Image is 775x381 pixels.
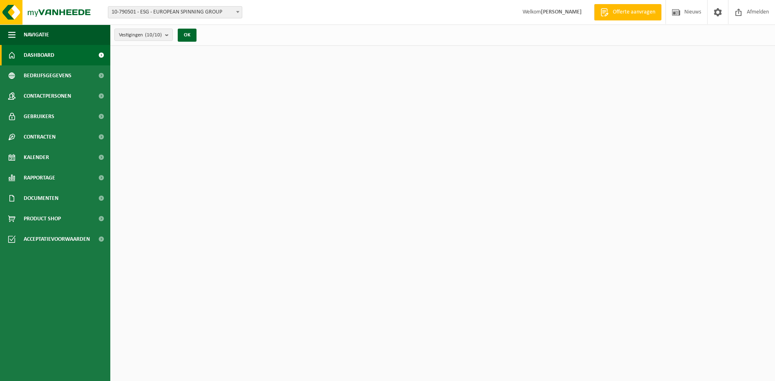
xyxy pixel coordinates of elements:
span: Acceptatievoorwaarden [24,229,90,249]
span: Kalender [24,147,49,168]
span: Dashboard [24,45,54,65]
span: Bedrijfsgegevens [24,65,71,86]
span: Offerte aanvragen [611,8,657,16]
span: 10-790501 - ESG - EUROPEAN SPINNING GROUP [108,6,242,18]
span: Gebruikers [24,106,54,127]
strong: [PERSON_NAME] [541,9,582,15]
span: Product Shop [24,208,61,229]
span: Contracten [24,127,56,147]
span: Rapportage [24,168,55,188]
button: Vestigingen(10/10) [114,29,173,41]
span: Documenten [24,188,58,208]
span: Navigatie [24,25,49,45]
span: 10-790501 - ESG - EUROPEAN SPINNING GROUP [108,7,242,18]
span: Contactpersonen [24,86,71,106]
button: OK [178,29,197,42]
a: Offerte aanvragen [594,4,661,20]
span: Vestigingen [119,29,162,41]
count: (10/10) [145,32,162,38]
